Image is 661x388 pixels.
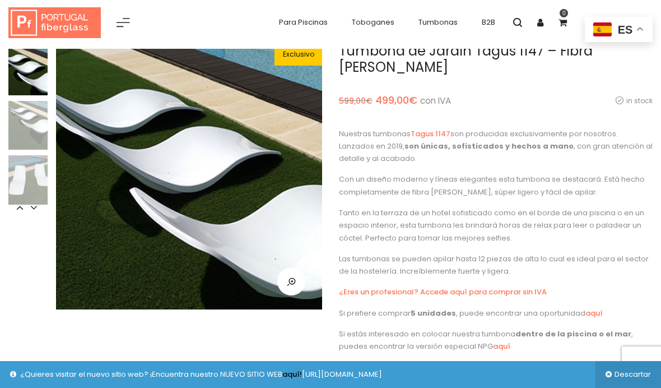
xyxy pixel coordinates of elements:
a: Tagus 1147 [411,128,450,139]
span: € [409,93,417,107]
h1: Tumbona de Jardín Tagus 1147 – Fibra [PERSON_NAME] [339,43,653,76]
span: Para Piscinas [279,17,328,27]
a: B2B [476,11,501,34]
a: Para Piscinas [273,11,333,34]
img: 545x545-4-Tumbona-Tagus-1147-para-Playa-Piscina-Jard%C3%ADn-Terraza-Balc%C3%B3n-Porche-Hotel-de-P... [8,101,48,150]
span: 0 [560,9,568,17]
strong: dentro de la piscina o el mar [515,329,631,339]
a: ¿Eres un profesional? Accede aquí para comprar sin IVA [339,287,547,297]
img: es [593,22,612,36]
span: Exclusivo [283,49,314,59]
img: 545x545-6-Tumbona-Tagus-1147-para-Playa-Piscina-Jard%C3%ADn-Terraza-Balc%C3%B3n-Porche-Hotel-de-P... [8,155,48,205]
p: Tanto en la terraza de un hotel sofisticado como en el borde de una piscina o en un espacio inter... [339,207,653,244]
span: es [618,24,633,36]
a: 0 [551,11,574,34]
p: Las tumbonas se pueden apilar hasta 12 piezas de alta lo cual es ideal para el sector de la hoste... [339,253,653,278]
a: aquí [493,341,510,352]
p: Si prefiere comprar , puede encontrar una oportunidad [339,307,653,320]
small: con IVA [420,95,451,107]
a: aquí! [282,369,302,380]
span: B2B [482,17,495,27]
bdi: 499,00 [375,93,417,107]
a: Descartar [595,361,661,388]
p: Nuestras tumbonas son producidas exclusivamente por nosotros. Lanzados en 2019, , con gran atenci... [339,128,653,165]
a: Tumbonas [413,11,463,34]
strong: son únicas, sofisticados y hechos a mano [404,141,574,151]
p: Con un diseño moderno y líneas elegantes esta tumbona se destacará. Está hecho completamente de f... [339,173,653,198]
img: Portugal fiberglass ES [8,7,101,39]
p: in stock [613,95,653,107]
img: 1200x800-4-Tumbona-Tagus-1147-para-Playa-Piscina-Jardín-Terraza-Balcón-Porche-Hotel-de-Playa-o-Pi... [56,43,322,310]
a: aquí [585,308,603,318]
bdi: 599,00 [339,95,373,107]
a: Toboganes [346,11,400,34]
span: € [366,95,373,107]
p: Si estás interesado en colocar nuestra tumbona , puedes encontrar la versión especial NPG [339,328,653,353]
span: Toboganes [352,17,394,27]
img: 1200x800-4-Tumbona-Tagus-1147-para-Playa-Piscina-Jard%C3%ADn-Terraza-Balc%C3%B3n-Porche-Hotel-de-... [8,46,48,95]
strong: 5 unidades [411,308,456,318]
span: Tumbonas [418,17,458,27]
